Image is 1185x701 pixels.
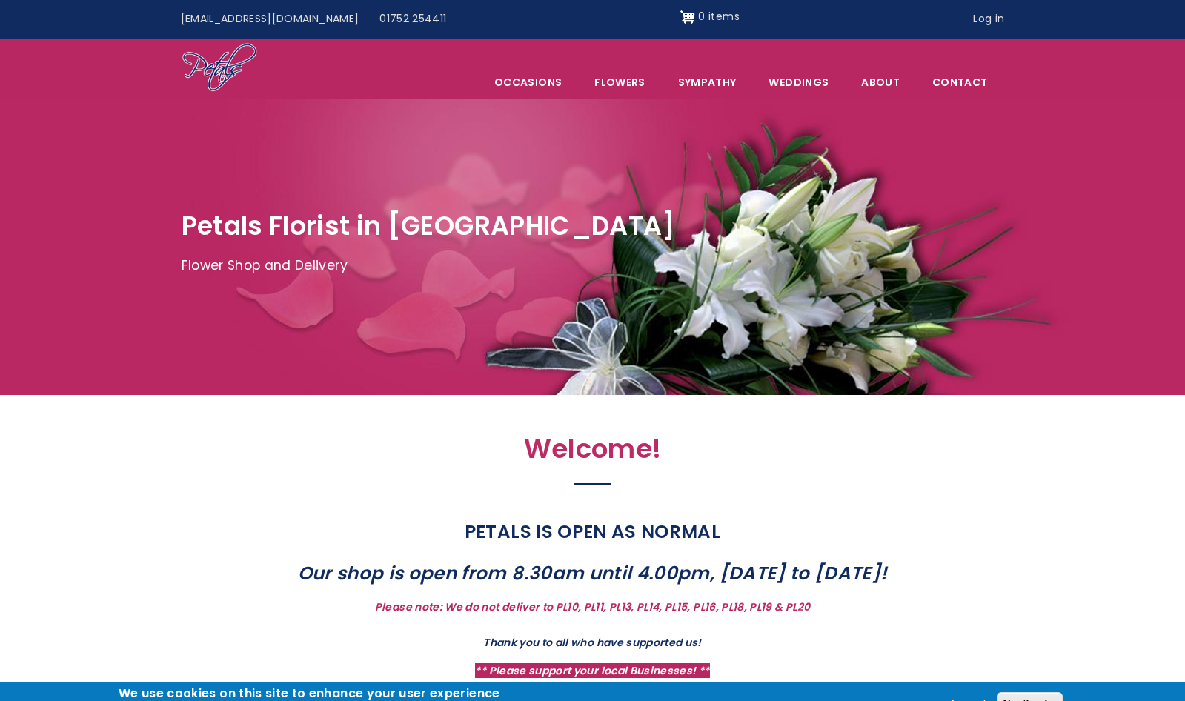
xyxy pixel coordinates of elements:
p: Flower Shop and Delivery [182,255,1004,277]
img: Home [182,42,258,94]
h2: Welcome! [270,433,915,473]
a: Shopping cart 0 items [680,5,740,29]
strong: Thank you to all who have supported us! [483,635,702,650]
a: Log in [963,5,1015,33]
a: Flowers [579,67,660,98]
strong: PETALS IS OPEN AS NORMAL [465,519,720,545]
strong: ** Please support your local Businesses! ** [475,663,709,678]
span: Weddings [753,67,844,98]
a: Sympathy [663,67,752,98]
span: 0 items [698,9,739,24]
span: Petals Florist in [GEOGRAPHIC_DATA] [182,207,676,244]
a: About [846,67,915,98]
strong: Please note: We do not deliver to PL10, PL11, PL13, PL14, PL15, PL16, PL18, PL19 & PL20 [375,599,810,614]
span: Occasions [479,67,577,98]
a: Contact [917,67,1003,98]
strong: Our shop is open from 8.30am until 4.00pm, [DATE] to [DATE]! [298,560,888,586]
a: [EMAIL_ADDRESS][DOMAIN_NAME] [170,5,370,33]
img: Shopping cart [680,5,695,29]
a: 01752 254411 [369,5,457,33]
